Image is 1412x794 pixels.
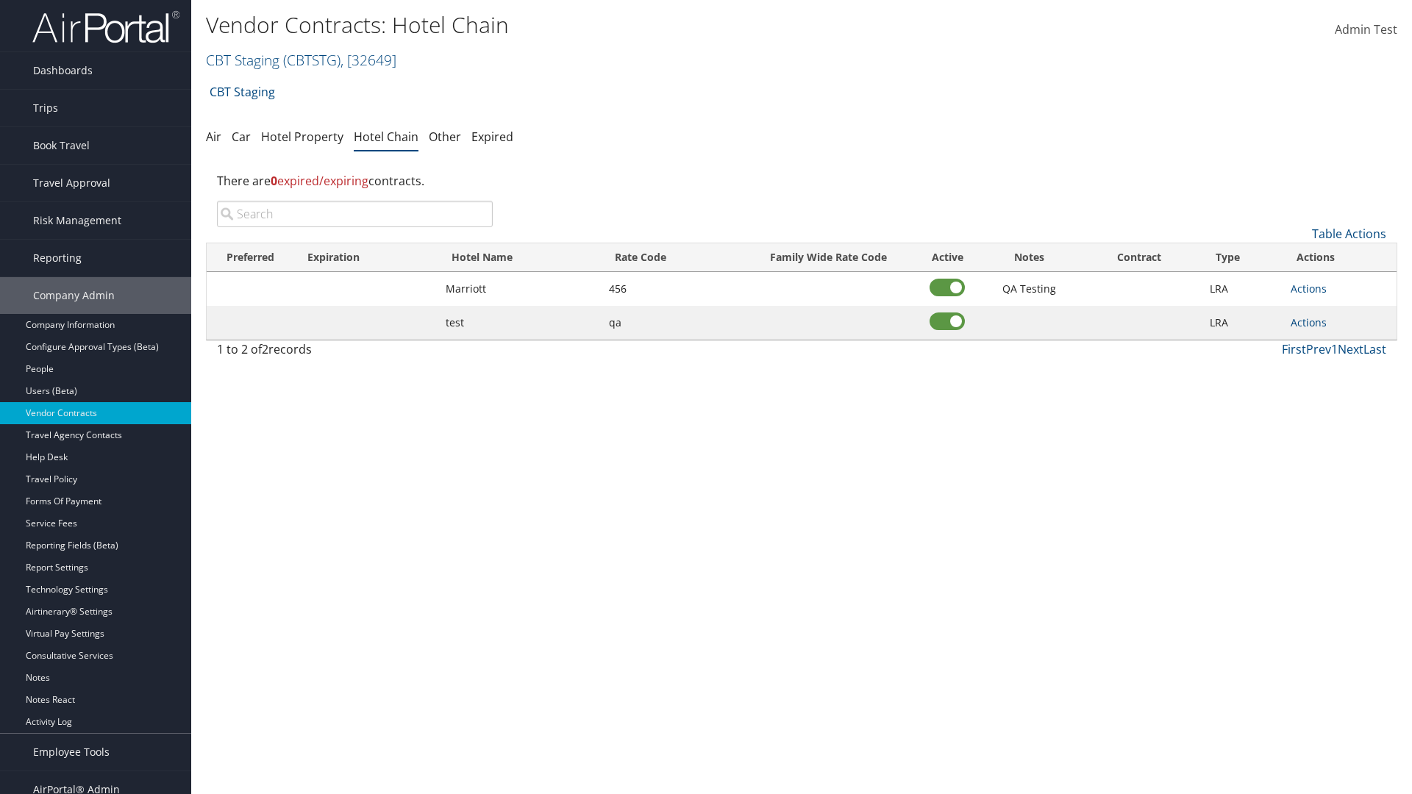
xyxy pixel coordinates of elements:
a: Actions [1291,315,1327,329]
a: CBT Staging [210,77,275,107]
th: Active: activate to sort column ascending [913,243,982,272]
div: 1 to 2 of records [217,340,493,365]
a: Hotel Chain [354,129,418,145]
a: Next [1338,341,1363,357]
div: There are contracts. [206,161,1397,201]
span: Company Admin [33,277,115,314]
a: Actions [1291,282,1327,296]
strong: 0 [271,173,277,189]
th: Type: activate to sort column ascending [1202,243,1284,272]
a: Admin Test [1335,7,1397,53]
img: airportal-logo.png [32,10,179,44]
a: 1 [1331,341,1338,357]
span: Employee Tools [33,734,110,770]
th: Hotel Name: activate to sort column ascending [438,243,602,272]
a: Table Actions [1312,226,1386,242]
span: Dashboards [33,52,93,89]
a: Hotel Property [261,129,343,145]
th: Contract: activate to sort column ascending [1076,243,1202,272]
a: Car [232,129,251,145]
span: Admin Test [1335,21,1397,37]
a: Air [206,129,221,145]
a: Other [429,129,461,145]
span: expired/expiring [271,173,368,189]
a: Prev [1306,341,1331,357]
span: Reporting [33,240,82,276]
th: Expiration: activate to sort column ascending [294,243,438,272]
span: 2 [262,341,268,357]
td: LRA [1202,272,1284,306]
th: Actions [1283,243,1397,272]
span: QA Testing [1002,282,1056,296]
a: CBT Staging [206,50,396,70]
span: Book Travel [33,127,90,164]
span: , [ 32649 ] [340,50,396,70]
th: Family Wide Rate Code: activate to sort column ascending [744,243,913,272]
a: First [1282,341,1306,357]
h1: Vendor Contracts: Hotel Chain [206,10,1000,40]
td: 456 [602,272,744,306]
span: Risk Management [33,202,121,239]
td: Marriott [438,272,602,306]
td: LRA [1202,306,1284,340]
a: Last [1363,341,1386,357]
span: Trips [33,90,58,126]
th: Rate Code: activate to sort column ascending [602,243,744,272]
td: test [438,306,602,340]
span: Travel Approval [33,165,110,201]
a: Expired [471,129,513,145]
span: ( CBTSTG ) [283,50,340,70]
th: Notes: activate to sort column ascending [982,243,1077,272]
th: Preferred: activate to sort column ascending [207,243,294,272]
td: qa [602,306,744,340]
input: Search [217,201,493,227]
